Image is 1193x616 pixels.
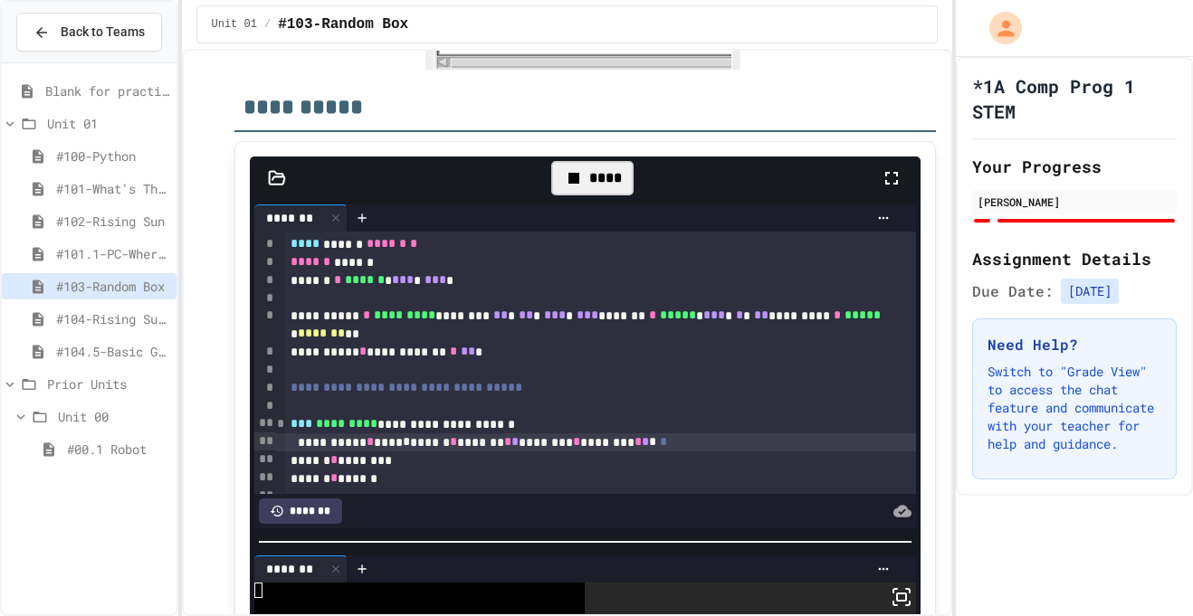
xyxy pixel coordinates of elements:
p: Switch to "Grade View" to access the chat feature and communicate with your teacher for help and ... [988,363,1161,453]
span: #104.5-Basic Graphics Review [56,342,169,361]
div: To enrich screen reader interactions, please activate Accessibility in Grammarly extension settings [285,232,917,526]
h2: Assignment Details [972,246,1177,271]
span: #103-Random Box [56,277,169,296]
span: Blank for practice [45,81,169,100]
div: [PERSON_NAME] [978,194,1171,210]
span: Unit 00 [58,407,169,426]
span: [DATE] [1061,279,1119,304]
span: Prior Units [47,374,169,393]
div: My Account [970,7,1026,49]
h2: Your Progress [972,154,1177,179]
span: #101-What's This ?? [56,179,169,198]
span: Back to Teams [61,23,145,42]
span: / [264,17,271,32]
h3: Need Help? [988,334,1161,355]
span: #00.1 Robot [67,440,169,459]
span: #102-Rising Sun [56,212,169,231]
h1: *1A Comp Prog 1 STEM [972,73,1177,124]
span: #100-Python [56,147,169,166]
span: #101.1-PC-Where am I? [56,244,169,263]
span: #104-Rising Sun Plus [56,309,169,328]
span: Unit 01 [47,114,169,133]
span: Unit 01 [212,17,257,32]
span: #103-Random Box [278,14,408,35]
button: Back to Teams [16,13,162,52]
span: Due Date: [972,280,1054,302]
